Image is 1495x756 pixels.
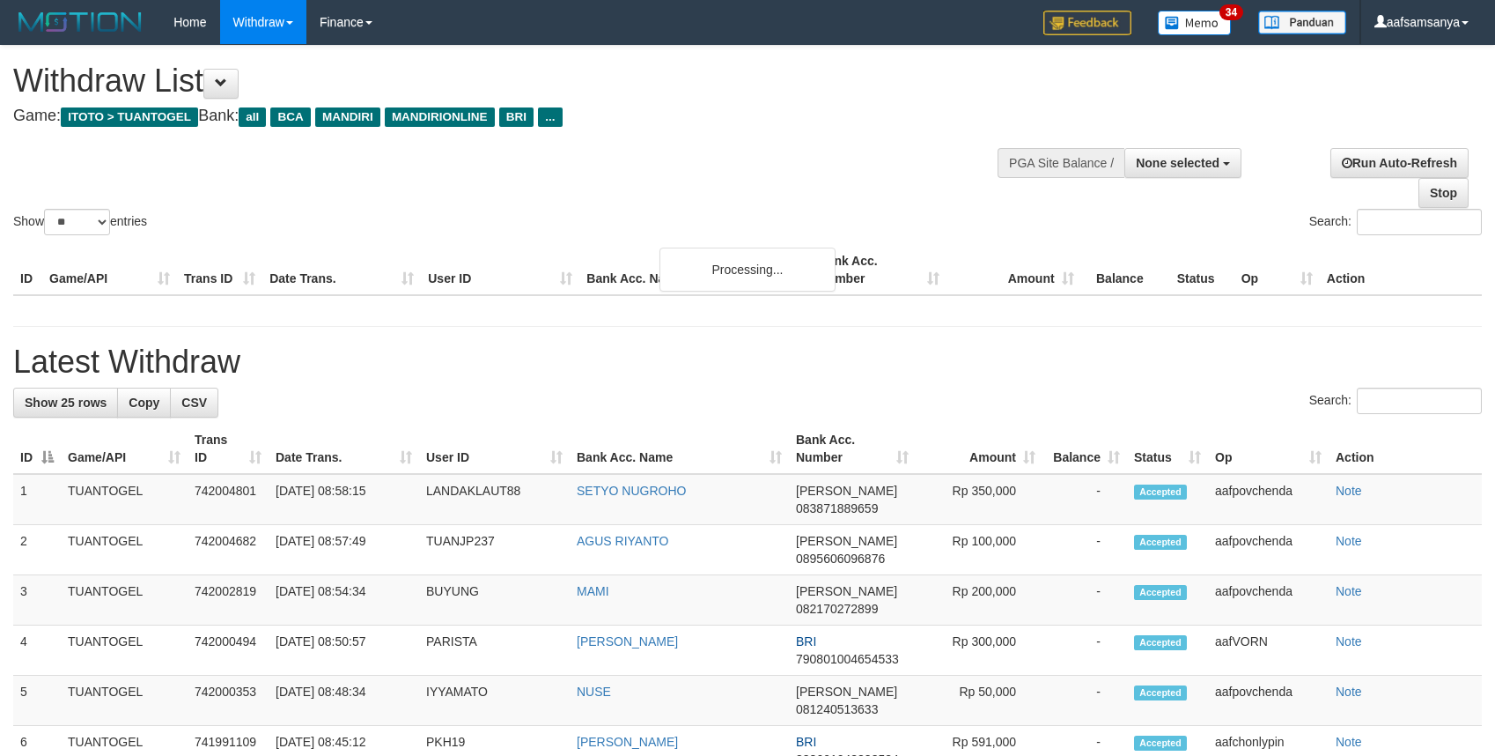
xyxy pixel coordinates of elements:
td: TUANTOGEL [61,626,188,676]
a: Note [1336,735,1362,749]
a: Run Auto-Refresh [1330,148,1469,178]
td: Rp 50,000 [916,676,1042,726]
td: 742000494 [188,626,269,676]
a: [PERSON_NAME] [577,735,678,749]
span: BRI [499,107,534,127]
span: [PERSON_NAME] [796,484,897,498]
th: Date Trans.: activate to sort column ascending [269,424,419,474]
td: IYYAMATO [419,676,570,726]
td: Rp 200,000 [916,575,1042,626]
span: Accepted [1134,686,1187,700]
th: Game/API: activate to sort column ascending [61,424,188,474]
td: LANDAKLAUT88 [419,474,570,525]
td: - [1042,676,1127,726]
a: Copy [117,388,171,418]
select: Showentries [44,209,110,235]
div: PGA Site Balance / [998,148,1124,178]
a: MAMI [577,584,609,598]
th: Op [1234,245,1320,295]
span: MANDIRIONLINE [385,107,495,127]
td: - [1042,525,1127,575]
span: Copy 082170272899 to clipboard [796,602,878,616]
td: [DATE] 08:50:57 [269,626,419,676]
div: Processing... [659,248,836,292]
td: [DATE] 08:48:34 [269,676,419,726]
span: MANDIRI [315,107,380,127]
span: Copy 081240513633 to clipboard [796,702,878,716]
button: None selected [1124,148,1241,178]
input: Search: [1357,388,1482,414]
td: BUYUNG [419,575,570,626]
a: Note [1336,685,1362,699]
td: TUANTOGEL [61,525,188,575]
th: ID: activate to sort column descending [13,424,61,474]
span: ITOTO > TUANTOGEL [61,107,198,127]
h1: Latest Withdraw [13,345,1482,380]
th: User ID: activate to sort column ascending [419,424,570,474]
a: AGUS RIYANTO [577,534,669,548]
label: Show entries [13,209,147,235]
th: Trans ID: activate to sort column ascending [188,424,269,474]
td: PARISTA [419,626,570,676]
td: 742000353 [188,676,269,726]
span: BRI [796,634,816,649]
th: Date Trans. [262,245,421,295]
td: aafpovchenda [1208,525,1329,575]
a: Note [1336,584,1362,598]
td: aafpovchenda [1208,676,1329,726]
td: 742002819 [188,575,269,626]
span: Accepted [1134,635,1187,650]
td: 742004801 [188,474,269,525]
input: Search: [1357,209,1482,235]
img: MOTION_logo.png [13,9,147,35]
label: Search: [1309,388,1482,414]
th: Balance [1081,245,1170,295]
td: Rp 300,000 [916,626,1042,676]
th: Bank Acc. Number [811,245,946,295]
span: 34 [1219,4,1243,20]
a: NUSE [577,685,611,699]
span: Accepted [1134,585,1187,600]
h4: Game: Bank: [13,107,979,125]
td: 742004682 [188,525,269,575]
td: 4 [13,626,61,676]
span: Copy 790801004654533 to clipboard [796,652,899,666]
span: Accepted [1134,485,1187,500]
th: Game/API [42,245,177,295]
th: Action [1329,424,1482,474]
td: - [1042,626,1127,676]
a: Note [1336,634,1362,649]
span: CSV [181,396,207,410]
a: [PERSON_NAME] [577,634,678,649]
span: Copy 0895606096876 to clipboard [796,552,885,566]
span: Accepted [1134,535,1187,550]
th: ID [13,245,42,295]
a: Note [1336,484,1362,498]
td: [DATE] 08:57:49 [269,525,419,575]
td: aafpovchenda [1208,575,1329,626]
th: Status: activate to sort column ascending [1127,424,1208,474]
img: Feedback.jpg [1043,11,1131,35]
th: Amount [946,245,1081,295]
th: Action [1320,245,1482,295]
a: Stop [1418,178,1469,208]
td: TUANTOGEL [61,474,188,525]
span: Copy [129,396,159,410]
a: Show 25 rows [13,388,118,418]
td: TUANJP237 [419,525,570,575]
a: Note [1336,534,1362,548]
td: TUANTOGEL [61,676,188,726]
th: Amount: activate to sort column ascending [916,424,1042,474]
td: TUANTOGEL [61,575,188,626]
label: Search: [1309,209,1482,235]
td: 3 [13,575,61,626]
td: - [1042,575,1127,626]
a: SETYO NUGROHO [577,484,686,498]
td: - [1042,474,1127,525]
td: 1 [13,474,61,525]
th: Op: activate to sort column ascending [1208,424,1329,474]
td: aafpovchenda [1208,474,1329,525]
td: 5 [13,676,61,726]
th: Bank Acc. Name [579,245,811,295]
span: Accepted [1134,736,1187,751]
